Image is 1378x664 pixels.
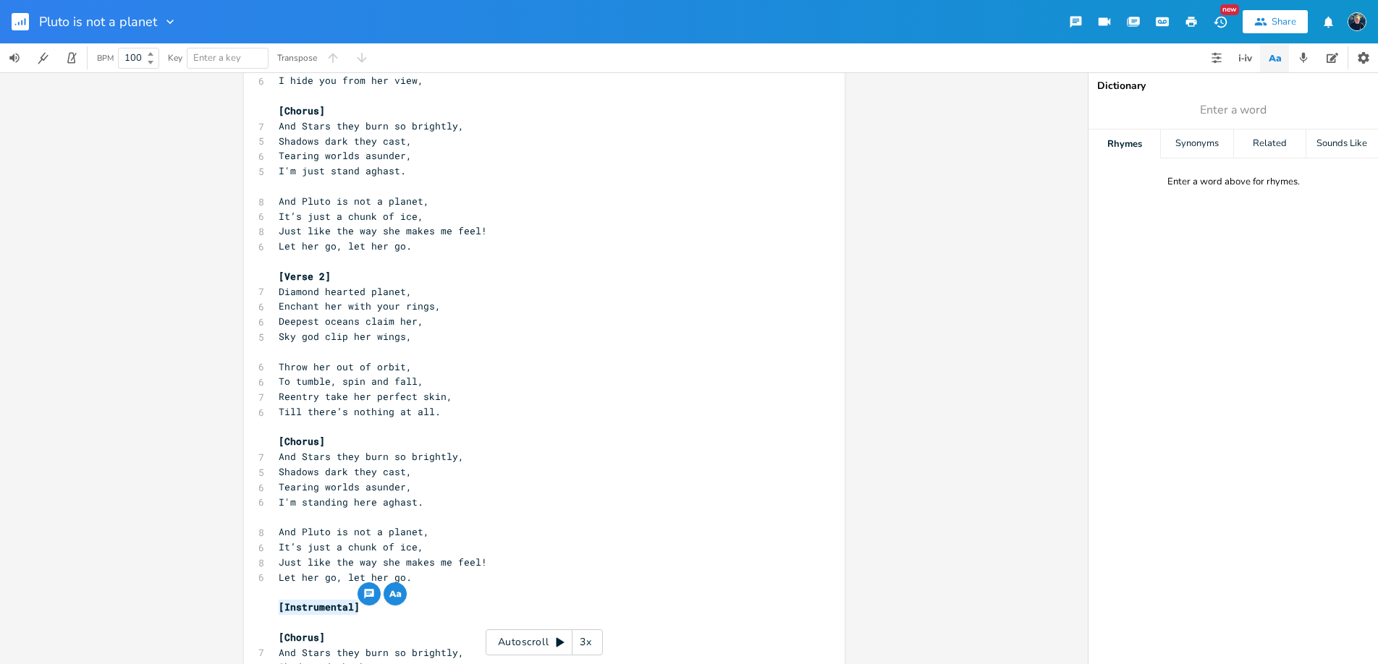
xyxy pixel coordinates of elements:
[486,629,603,655] div: Autoscroll
[279,435,325,448] span: [Chorus]
[279,239,412,252] span: Let her go, let her go.
[279,405,441,418] span: Till there’s nothing at all.
[572,629,599,655] div: 3x
[279,299,441,312] span: Enchant her with your rings,
[277,54,317,62] div: Transpose
[279,164,406,177] span: I'm just stand aghast.
[279,600,360,613] span: [Instrumental]
[279,480,412,493] span: Tearing worlds asunder,
[279,224,487,237] span: Just like the way she makes me feel!
[279,135,418,148] span: Shadows dark they cast,
[279,285,412,298] span: Diamond hearted planet,
[1234,129,1306,158] div: Related
[279,119,464,132] span: And Stars they burn so brightly,
[279,270,331,283] span: [Verse 2]
[39,15,157,28] span: Pluto is not a planet
[279,149,412,162] span: Tearing worlds asunder,
[279,556,487,569] span: Just like the way she makes me feel!
[279,495,423,508] span: I'm standing here aghast.
[279,360,412,373] span: Throw her out of orbit,
[1200,102,1267,119] span: Enter a word
[279,646,464,659] span: And Stars they burn so brightly,
[279,330,412,343] span: Sky god clip her wings,
[279,210,423,223] span: It’s just a chunk of ice,
[1206,9,1235,35] button: New
[279,390,452,403] span: Reentry take her perfect skin,
[1220,4,1239,15] div: New
[279,104,325,117] span: [Chorus]
[1243,10,1308,33] button: Share
[279,571,412,584] span: Let her go, let her go.
[279,74,423,87] span: I hide you from her view,
[1306,129,1378,158] div: Sounds Like
[279,525,429,538] span: And Pluto is not a planet,
[279,195,429,208] span: And Pluto is not a planet,
[1348,12,1366,31] img: Stew Dean
[279,540,423,553] span: It’s just a chunk of ice,
[1272,15,1296,28] div: Share
[193,51,241,64] span: Enter a key
[279,375,423,388] span: To tumble, spin and fall,
[1167,176,1300,188] div: Enter a word above for rhymes.
[279,631,325,644] span: [Chorus]
[97,54,114,62] div: BPM
[279,450,464,463] span: And Stars they burn so brightly,
[279,315,423,328] span: Deepest oceans claim her,
[168,54,182,62] div: Key
[1161,129,1233,158] div: Synonyms
[1097,81,1369,91] div: Dictionary
[1089,129,1160,158] div: Rhymes
[279,465,418,478] span: Shadows dark they cast,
